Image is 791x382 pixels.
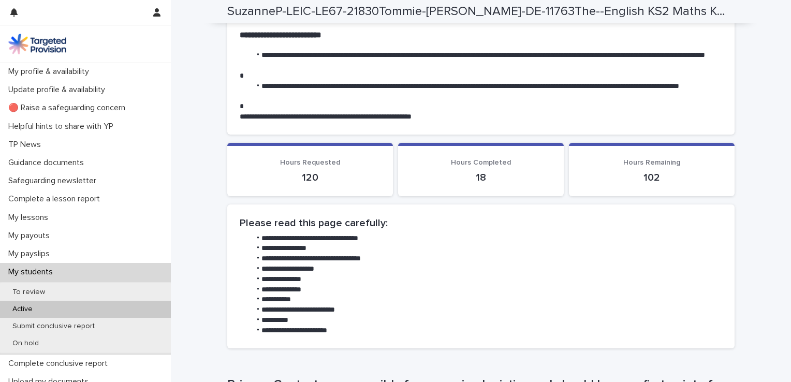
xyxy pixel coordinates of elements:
p: 120 [240,171,380,184]
p: TP News [4,140,49,150]
p: My payouts [4,231,58,241]
p: Submit conclusive report [4,322,103,331]
p: Active [4,305,41,314]
p: Guidance documents [4,158,92,168]
p: 18 [411,171,551,184]
p: My payslips [4,249,58,259]
img: M5nRWzHhSzIhMunXDL62 [8,34,66,54]
p: Update profile & availability [4,85,113,95]
span: Hours Requested [280,159,340,166]
p: Complete conclusive report [4,359,116,369]
p: Helpful hints to share with YP [4,122,122,131]
p: My profile & availability [4,67,97,77]
h2: SuzanneP-LEIC-LE67-21830Tommie-Lee-DE-11763The--English KS2 Maths KS2 Science KS2-15898 [227,4,730,19]
span: Hours Remaining [623,159,680,166]
p: My students [4,267,61,277]
p: 102 [581,171,722,184]
p: My lessons [4,213,56,223]
p: 🔴 Raise a safeguarding concern [4,103,134,113]
h2: Please read this page carefully: [240,217,722,229]
p: To review [4,288,53,297]
p: On hold [4,339,47,348]
span: Hours Completed [451,159,511,166]
p: Complete a lesson report [4,194,108,204]
p: Safeguarding newsletter [4,176,105,186]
